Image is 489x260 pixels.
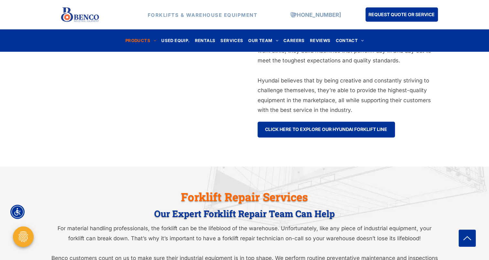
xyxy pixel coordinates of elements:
a: REQUEST QUOTE OR SERVICE [366,7,438,22]
a: SERVICES [218,36,246,45]
a: PRODUCTS [123,36,159,45]
a: CONTACT [333,36,366,45]
a: CLICK HERE TO EXPLORE OUR HYUNDAI FORKLIFT LINE [258,122,395,137]
span: Hyundai believes that by being creative and constantly striving to challenge themselves, they’re ... [258,77,431,114]
span: Our Expert Forklift Repair Team Can Help [154,208,335,220]
a: REVIEWS [307,36,333,45]
a: USED EQUIP. [159,36,192,45]
a: RENTALS [192,36,218,45]
span: CLICK HERE TO EXPLORE OUR HYUNDAI FORKLIFT LINE [265,123,387,135]
a: OUR TEAM [246,36,281,45]
span: REQUEST QUOTE OR SERVICE [368,8,435,20]
strong: FORKLIFTS & WAREHOUSE EQUIPMENT [148,12,258,18]
span: Forklift Repair Services [181,189,308,204]
span: For material handling professionals, the forklift can be the lifeblood of the warehouse. Unfortun... [58,225,431,242]
div: Accessibility Menu [10,205,25,219]
a: [PHONE_NUMBER] [291,11,341,18]
a: CAREERS [281,36,307,45]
